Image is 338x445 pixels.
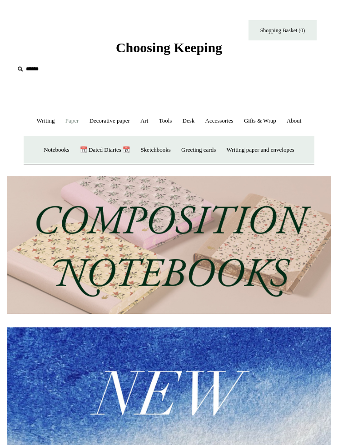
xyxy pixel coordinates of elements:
[39,138,74,162] a: Notebooks
[116,47,222,54] a: Choosing Keeping
[85,109,134,133] a: Decorative paper
[136,109,153,133] a: Art
[136,138,175,162] a: Sketchbooks
[282,109,306,133] a: About
[32,109,60,133] a: Writing
[239,109,281,133] a: Gifts & Wrap
[116,40,222,55] span: Choosing Keeping
[178,109,199,133] a: Desk
[7,176,331,314] img: 202302 Composition ledgers.jpg__PID:69722ee6-fa44-49dd-a067-31375e5d54ec
[201,109,238,133] a: Accessories
[249,20,317,40] a: Shopping Basket (0)
[61,109,84,133] a: Paper
[154,109,177,133] a: Tools
[222,138,299,162] a: Writing paper and envelopes
[177,138,220,162] a: Greeting cards
[75,138,134,162] a: 📆 Dated Diaries 📆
